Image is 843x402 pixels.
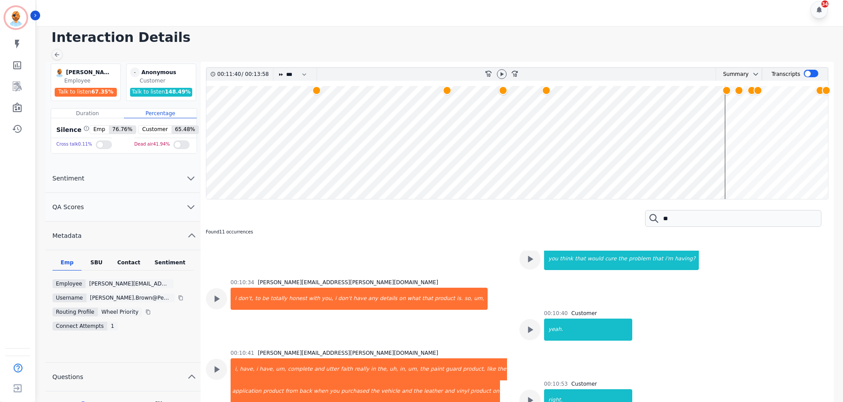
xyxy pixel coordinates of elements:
div: to [254,288,261,310]
div: Cross talk 0.11 % [56,138,92,151]
div: the, [377,358,389,380]
span: Metadata [45,231,89,240]
span: Emp [90,126,109,134]
div: [PERSON_NAME].brown@permaplate.com099204e2-51b3-11ee-843c-709685a97063 [86,293,175,302]
div: utter [325,358,340,380]
div: SBU [82,259,111,271]
div: have, [239,358,255,380]
span: 67.35 % [91,89,113,95]
div: what [407,288,421,310]
span: 76.76 % [109,126,136,134]
div: cure [604,248,617,270]
div: having? [674,248,699,270]
div: Talk to listen [55,88,117,97]
div: don't [337,288,353,310]
svg: chevron down [752,71,759,78]
div: guard [445,358,462,380]
div: would [586,248,604,270]
div: in [370,358,377,380]
div: um, [275,358,287,380]
div: that [652,248,664,270]
svg: chevron up [187,230,197,241]
button: Questions chevron up [45,363,201,391]
span: 148.49 % [165,89,190,95]
div: Silence [55,125,90,134]
div: and [313,358,325,380]
span: Sentiment [45,174,91,183]
div: i [231,288,237,310]
div: i [334,288,337,310]
div: honest [288,288,308,310]
div: Contact [111,259,146,271]
div: have [353,288,367,310]
div: Talk to listen [130,88,193,97]
img: Bordered avatar [5,7,26,28]
div: Username [52,293,86,302]
div: so, [463,288,473,310]
div: product, [462,358,486,380]
div: really [354,358,370,380]
div: Employee [52,279,86,288]
div: [PERSON_NAME][EMAIL_ADDRESS][PERSON_NAME][DOMAIN_NAME] [66,68,110,77]
div: details [379,288,398,310]
div: the [497,358,507,380]
div: is. [456,288,463,310]
div: you, [321,288,334,310]
div: 00:10:53 [544,380,568,387]
button: QA Scores chevron down [45,193,200,222]
div: [PERSON_NAME][EMAIL_ADDRESS][PERSON_NAME][DOMAIN_NAME] [86,279,174,288]
div: think [559,248,574,270]
button: Sentiment chevron down [45,164,200,193]
div: Customer [140,77,194,84]
div: 00:10:41 [231,349,254,357]
div: 34 [821,0,828,8]
div: be [261,288,270,310]
div: Dead air 41.94 % [134,138,170,151]
div: totally [270,288,288,310]
div: Customer [571,310,597,317]
div: in, [399,358,407,380]
div: yeah. [545,319,632,341]
svg: chevron up [187,372,197,382]
div: Emp [52,259,82,271]
div: any [367,288,379,310]
div: problem [628,248,652,270]
div: Transcripts [772,68,800,81]
div: Routing Profile [52,308,98,316]
div: that [574,248,586,270]
div: i [255,358,258,380]
div: 00:10:34 [231,279,254,286]
div: that [421,288,434,310]
div: 1 [107,322,118,331]
span: - [130,68,140,77]
div: 00:10:40 [544,310,568,317]
div: with [308,288,321,310]
div: Summary [716,68,749,81]
div: um, [407,358,419,380]
div: faith [340,358,354,380]
div: i, [231,358,239,380]
h1: Interaction Details [52,30,834,45]
div: the [419,358,430,380]
button: chevron down [749,71,759,78]
div: the [617,248,628,270]
div: like [486,358,497,380]
div: Sentiment [146,259,194,271]
svg: chevron down [186,173,196,184]
div: Employee [64,77,119,84]
button: Metadata chevron up [45,222,201,250]
div: on [398,288,407,310]
div: you [545,248,559,270]
div: [PERSON_NAME][EMAIL_ADDRESS][PERSON_NAME][DOMAIN_NAME] [258,349,438,357]
div: don't, [237,288,254,310]
div: i'm [664,248,674,270]
div: Duration [51,109,124,118]
div: Wheel Priority [98,308,142,316]
div: have, [259,358,275,380]
div: Connect Attempts [52,322,108,331]
div: um, [473,288,488,310]
div: [PERSON_NAME][EMAIL_ADDRESS][PERSON_NAME][DOMAIN_NAME] [258,279,438,286]
div: 00:11:40 [217,68,242,81]
div: / [217,68,271,81]
span: QA Scores [45,203,91,211]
